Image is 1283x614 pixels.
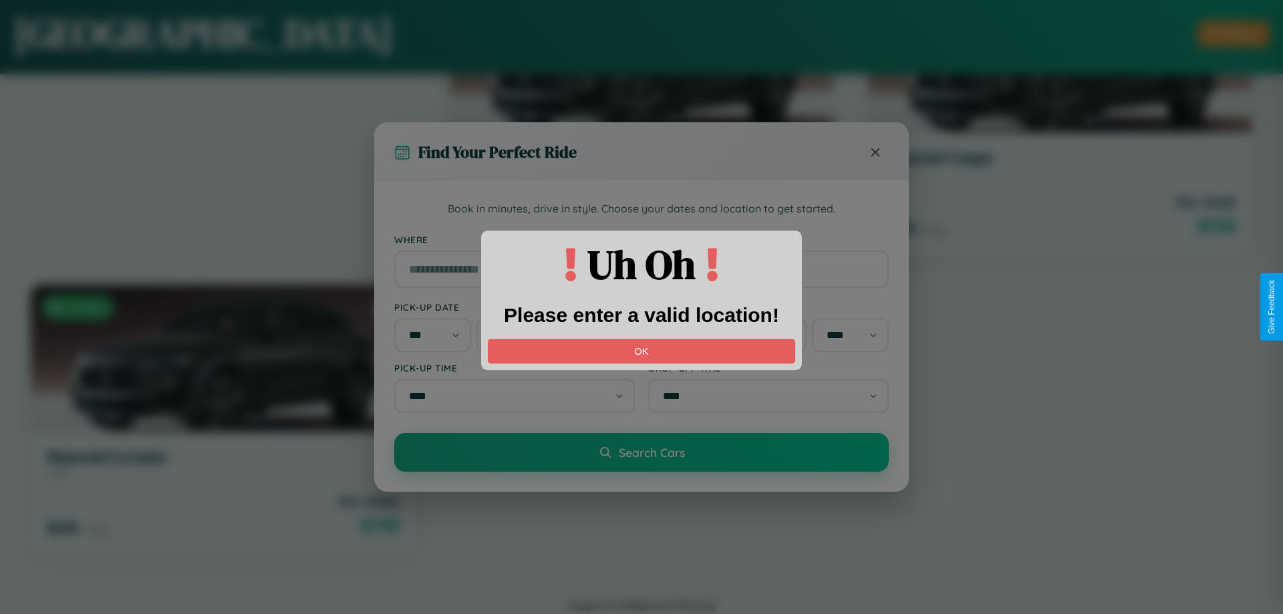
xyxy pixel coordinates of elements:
label: Drop-off Time [648,362,889,373]
p: Book in minutes, drive in style. Choose your dates and location to get started. [394,200,889,218]
label: Where [394,234,889,245]
label: Pick-up Date [394,301,635,313]
label: Drop-off Date [648,301,889,313]
label: Pick-up Time [394,362,635,373]
span: Search Cars [619,445,685,460]
h3: Find Your Perfect Ride [418,141,577,163]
